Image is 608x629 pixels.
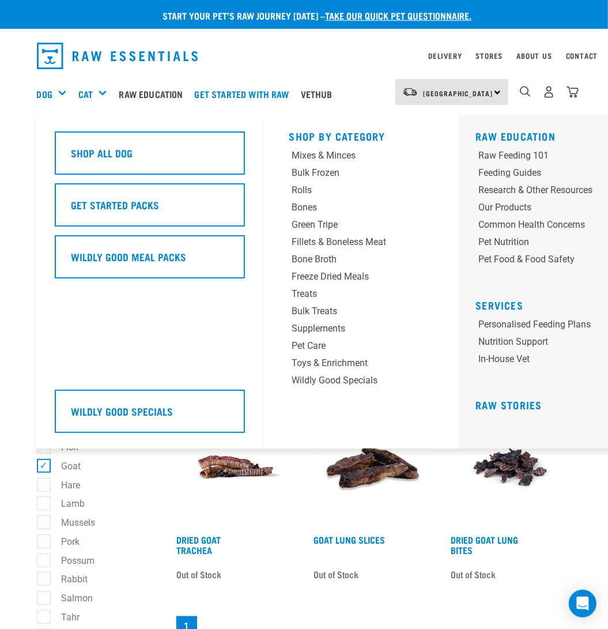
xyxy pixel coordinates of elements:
a: Bulk Frozen [289,166,433,183]
a: Raw Education [476,133,556,139]
a: Dried Goat Trachea [177,537,221,552]
div: Bulk Frozen [292,166,406,180]
a: Rolls [289,183,433,201]
img: Raw Essentials Goat Trachea [174,405,297,529]
a: Shop All Dog [55,131,245,183]
div: Freeze Dried Meals [292,270,406,284]
a: Wildly Good Meal Packs [55,235,245,287]
div: Green Tripe [292,218,406,232]
a: Raw Stories [476,402,542,408]
a: Fillets & Boneless Meat [289,235,433,253]
a: Vethub [298,71,341,117]
a: Toys & Enrichment [289,356,433,374]
a: Dog [37,87,52,101]
a: Mixes & Minces [289,149,433,166]
div: Rolls [292,183,406,197]
div: Supplements [292,322,406,336]
a: Contact [566,54,598,58]
a: Freeze Dried Meals [289,270,433,287]
h5: Wildly Good Specials [71,404,173,419]
img: 59052 [311,405,435,529]
a: Get started with Raw [192,71,298,117]
label: Mussels [43,515,100,530]
label: Possum [43,553,100,568]
label: Pork [43,534,85,549]
a: Delivery [428,54,462,58]
a: Wildly Good Specials [289,374,433,391]
label: Lamb [43,496,90,511]
img: home-icon@2x.png [567,86,579,98]
div: Wildly Good Specials [292,374,406,387]
div: Treats [292,287,406,301]
img: home-icon-1@2x.png [520,86,531,97]
div: Fillets & Boneless Meat [292,235,406,249]
div: Pet Care [292,339,406,353]
label: Salmon [43,591,98,605]
span: [GEOGRAPHIC_DATA] [424,91,493,95]
a: Pet Care [289,339,433,356]
span: Out of Stock [451,566,496,583]
div: Our Products [479,201,593,214]
a: Supplements [289,322,433,339]
div: Open Intercom Messenger [569,590,596,617]
h5: Get Started Packs [71,197,160,212]
div: Raw Feeding 101 [479,149,593,163]
div: Bulk Treats [292,304,406,318]
nav: dropdown navigation [28,38,581,74]
a: take our quick pet questionnaire. [326,13,472,18]
label: Tahr [43,610,85,624]
div: Mixes & Minces [292,149,406,163]
img: Raw Essentials Logo [37,43,198,69]
div: Feeding Guides [479,166,593,180]
h5: Wildly Good Meal Packs [71,249,187,264]
div: Research & Other Resources [479,183,593,197]
h5: Shop By Category [289,130,433,140]
a: Stores [476,54,503,58]
label: Goat [43,459,86,473]
a: Get Started Packs [55,183,245,235]
img: van-moving.png [402,87,418,97]
a: Green Tripe [289,218,433,235]
a: Dried Goat Lung Bites [451,537,519,552]
label: Rabbit [43,572,93,586]
a: Cat [78,87,93,101]
a: Wildly Good Specials [55,390,245,442]
a: Treats [289,287,433,304]
a: Bone Broth [289,253,433,270]
span: Out of Stock [314,566,359,583]
div: Toys & Enrichment [292,356,406,370]
a: Bulk Treats [289,304,433,322]
div: Bones [292,201,406,214]
a: About Us [516,54,552,58]
h5: Shop All Dog [71,145,133,160]
div: Common Health Concerns [479,218,593,232]
img: Venison Lung Bites [448,405,572,529]
a: Goat Lung Slices [314,537,386,542]
div: Bone Broth [292,253,406,266]
div: Pet Nutrition [479,235,593,249]
a: Bones [289,201,433,218]
img: user.png [543,86,555,98]
label: Hare [43,478,85,492]
div: Pet Food & Food Safety [479,253,593,266]
span: Out of Stock [177,566,222,583]
a: Raw Education [116,71,191,117]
